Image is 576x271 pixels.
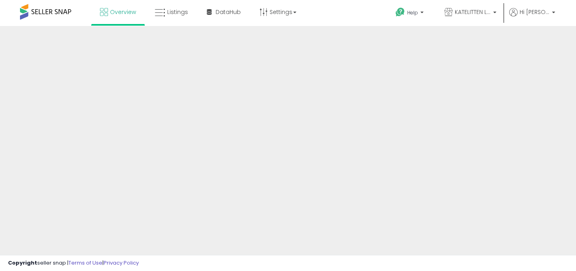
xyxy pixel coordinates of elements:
i: Get Help [395,7,405,17]
a: Privacy Policy [104,259,139,267]
span: DataHub [216,8,241,16]
a: Help [389,1,432,26]
span: Listings [167,8,188,16]
div: seller snap | | [8,259,139,267]
strong: Copyright [8,259,37,267]
span: KATELITTEN LLC [455,8,491,16]
span: Overview [110,8,136,16]
span: Hi [PERSON_NAME] [520,8,550,16]
span: Help [407,9,418,16]
a: Hi [PERSON_NAME] [509,8,555,26]
a: Terms of Use [68,259,102,267]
